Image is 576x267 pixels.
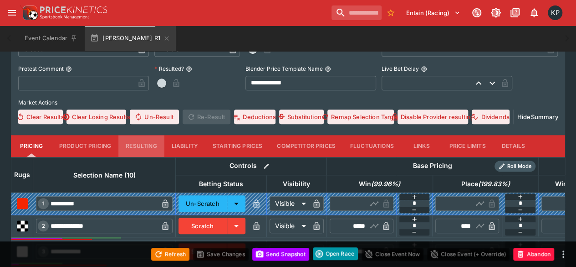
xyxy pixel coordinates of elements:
[66,66,72,72] button: Protest Comment
[313,247,358,260] button: Open Race
[504,162,535,170] span: Roll Mode
[451,178,520,189] span: excl. Emergencies (199.83%)
[52,135,118,157] button: Product Pricing
[472,110,510,124] button: Dividends
[118,135,164,157] button: Resulting
[178,195,227,212] button: Un-Scratch
[186,66,192,72] button: Resulted?
[349,178,410,189] span: excl. Emergencies (99.96%)
[130,110,178,124] button: Un-Result
[151,248,189,261] button: Refresh
[421,66,427,72] button: Live Bet Delay
[154,65,184,73] p: Resulted?
[371,178,400,189] em: ( 99.96 %)
[270,135,343,157] button: Competitor Prices
[279,110,324,124] button: Substitutions
[493,135,534,157] button: Details
[234,110,275,124] button: Deductions
[189,178,253,189] span: Betting Status
[18,110,63,124] button: Clear Results
[63,170,146,181] span: Selection Name (10)
[409,160,456,172] div: Base Pricing
[382,65,419,73] p: Live Bet Delay
[507,5,523,21] button: Documentation
[18,65,64,73] p: Protest Comment
[11,135,52,157] button: Pricing
[327,110,394,124] button: Remap Selection Target
[401,135,442,157] button: Links
[548,5,562,20] div: Kedar Pandit
[205,135,270,157] button: Starting Prices
[40,223,47,229] span: 2
[270,219,309,233] div: Visible
[494,161,535,172] div: Show/hide Price Roll mode configuration.
[270,196,309,211] div: Visible
[488,5,504,21] button: Toggle light/dark mode
[469,5,485,21] button: Connected to PK
[183,110,230,124] span: Re-Result
[526,5,542,21] button: Notifications
[40,15,89,19] img: Sportsbook Management
[401,5,466,20] button: Select Tenant
[478,178,510,189] em: ( 199.83 %)
[273,178,320,189] span: Visibility
[19,26,83,51] button: Event Calendar
[545,3,565,23] button: Kedar Pandit
[442,135,493,157] button: Price Limits
[513,248,554,261] button: Abandon
[85,26,176,51] button: [PERSON_NAME] R1
[245,65,323,73] p: Blender Price Template Name
[325,66,331,72] button: Blender Price Template Name
[558,249,569,260] button: more
[178,218,227,234] button: Scratch
[313,247,358,260] div: split button
[20,4,38,22] img: PriceKinetics Logo
[517,110,558,124] button: HideSummary
[331,5,382,20] input: search
[398,110,468,124] button: Disable Provider resulting
[383,5,398,20] button: No Bookmarks
[252,248,309,261] button: Send Snapshot
[18,96,558,110] label: Market Actions
[343,135,401,157] button: Fluctuations
[41,200,46,207] span: 1
[164,135,205,157] button: Liability
[66,110,126,124] button: Clear Losing Results
[176,157,327,175] th: Controls
[513,249,554,258] span: Mark an event as closed and abandoned.
[260,160,272,172] button: Bulk edit
[11,157,33,192] th: Rugs
[4,5,20,21] button: open drawer
[40,6,107,13] img: PriceKinetics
